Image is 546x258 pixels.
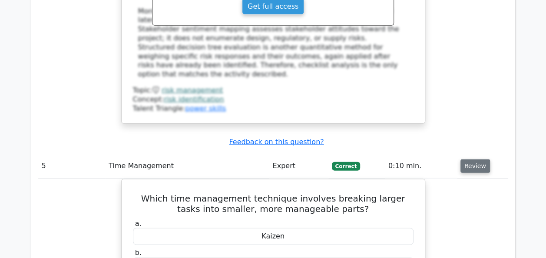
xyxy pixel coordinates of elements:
a: power skills [185,104,226,112]
td: 0:10 min. [385,154,457,179]
h5: Which time management technique involves breaking larger tasks into smaller, more manageable parts? [132,193,414,214]
td: Expert [269,154,328,179]
a: risk management [162,86,223,94]
div: Topic: [133,86,414,95]
button: Review [460,159,490,173]
span: Correct [332,162,360,171]
td: Time Management [105,154,269,179]
div: Kaizen [133,228,414,245]
div: Talent Triangle: [133,86,414,113]
div: Concept: [133,95,414,104]
span: b. [135,248,142,257]
td: 5 [38,154,106,179]
span: a. [135,219,142,228]
a: risk identification [164,95,224,103]
a: Feedback on this question? [229,138,324,146]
